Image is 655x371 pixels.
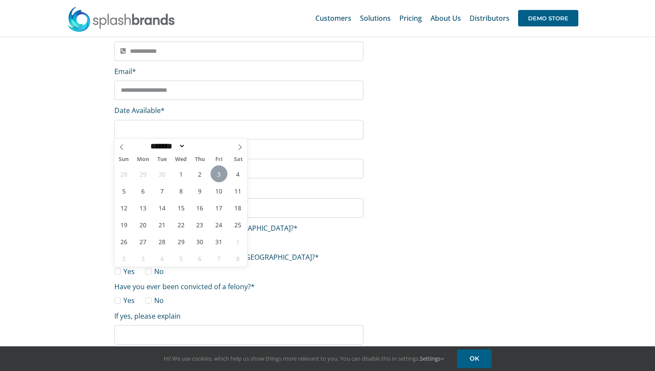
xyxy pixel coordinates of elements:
[172,165,189,182] span: October 1, 2025
[153,233,170,250] span: October 28, 2025
[134,165,151,182] span: September 29, 2025
[115,233,132,250] span: October 26, 2025
[114,67,136,76] label: Email
[294,223,298,233] abbr: Please select exactly 1 checkbox from this field.
[230,216,246,233] span: October 25, 2025
[191,199,208,216] span: October 16, 2025
[360,15,391,22] span: Solutions
[185,142,214,151] input: Year
[153,165,170,182] span: September 30, 2025
[152,157,172,162] span: Tue
[315,15,351,22] span: Customers
[153,216,170,233] span: October 21, 2025
[172,233,189,250] span: October 29, 2025
[145,267,164,276] label: No
[315,4,578,32] nav: Main Menu Sticky
[229,157,248,162] span: Sat
[114,282,255,291] span: Have you ever been convicted of a felony?
[210,157,229,162] span: Fri
[148,142,186,151] select: Month
[191,216,208,233] span: October 23, 2025
[172,199,189,216] span: October 15, 2025
[153,199,170,216] span: October 14, 2025
[134,216,151,233] span: October 20, 2025
[211,233,227,250] span: October 31, 2025
[115,216,132,233] span: October 19, 2025
[230,233,246,250] span: November 1, 2025
[230,199,246,216] span: October 18, 2025
[172,250,189,267] span: November 5, 2025
[191,250,208,267] span: November 6, 2025
[211,250,227,267] span: November 7, 2025
[518,10,578,26] span: DEMO STORE
[431,15,461,22] span: About Us
[191,233,208,250] span: October 30, 2025
[132,67,136,76] abbr: required
[114,106,165,115] label: Date Available
[67,6,175,32] img: SplashBrands.com Logo
[191,182,208,199] span: October 9, 2025
[153,182,170,199] span: October 7, 2025
[115,182,132,199] span: October 5, 2025
[114,267,135,276] label: Yes
[134,233,151,250] span: October 27, 2025
[134,182,151,199] span: October 6, 2025
[315,252,319,262] abbr: Please select exactly 1 checkbox from this field.
[145,296,164,305] label: No
[114,311,181,321] label: If yes, please explain
[211,216,227,233] span: October 24, 2025
[153,250,170,267] span: November 4, 2025
[164,355,444,362] span: Hi! We use cookies, which help us show things more relevant to you. You can disable this in setti...
[457,349,492,368] a: OK
[230,165,246,182] span: October 4, 2025
[470,4,509,32] a: Distributors
[470,15,509,22] span: Distributors
[211,165,227,182] span: October 3, 2025
[134,199,151,216] span: October 13, 2025
[172,216,189,233] span: October 22, 2025
[114,296,135,305] label: Yes
[115,165,132,182] span: September 28, 2025
[211,199,227,216] span: October 17, 2025
[399,15,422,22] span: Pricing
[161,106,165,115] abbr: required
[230,250,246,267] span: November 8, 2025
[251,282,255,291] abbr: Please select exactly 1 checkbox from this field.
[134,250,151,267] span: November 3, 2025
[115,199,132,216] span: October 12, 2025
[230,182,246,199] span: October 11, 2025
[420,355,444,362] a: Settings
[399,4,422,32] a: Pricing
[191,157,210,162] span: Thu
[315,4,351,32] a: Customers
[114,157,133,162] span: Sun
[115,250,132,267] span: November 2, 2025
[172,182,189,199] span: October 8, 2025
[518,4,578,32] a: DEMO STORE
[133,157,152,162] span: Mon
[211,182,227,199] span: October 10, 2025
[172,157,191,162] span: Wed
[191,165,208,182] span: October 2, 2025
